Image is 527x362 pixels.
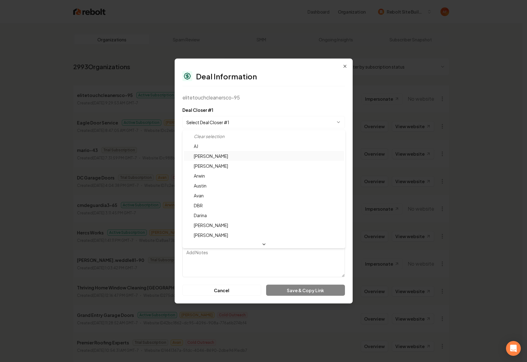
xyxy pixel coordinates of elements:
span: Clear selection [194,133,224,139]
span: [PERSON_NAME] [194,232,228,238]
span: AJ [194,143,198,149]
span: Darina [194,213,207,218]
span: Austin [194,183,206,188]
span: DBR [194,203,203,208]
span: [PERSON_NAME] [194,222,228,228]
span: Arwin [194,173,205,179]
span: Avan [194,193,204,198]
span: [PERSON_NAME] [194,163,228,169]
span: [PERSON_NAME] [194,153,228,159]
